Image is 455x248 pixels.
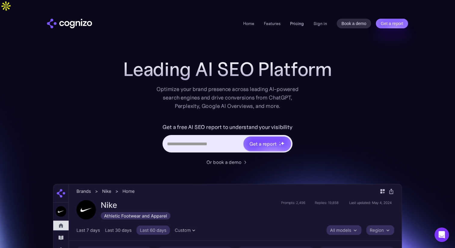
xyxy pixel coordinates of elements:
[435,228,449,242] div: Open Intercom Messenger
[249,140,277,147] div: Get a report
[314,20,327,27] a: Sign in
[376,19,408,28] a: Get a report
[153,85,302,110] div: Optimize your brand presence across leading AI-powered search engines and drive conversions from ...
[280,141,284,145] img: star
[279,144,281,146] img: star
[279,142,280,143] img: star
[162,122,292,155] form: Hero URL Input Form
[243,21,254,26] a: Home
[206,159,249,166] a: Or book a demo
[337,19,371,28] a: Book a demo
[264,21,280,26] a: Features
[162,122,292,132] label: Get a free AI SEO report to understand your visibility
[47,19,92,28] a: home
[243,136,292,152] a: Get a reportstarstarstar
[47,19,92,28] img: cognizo logo
[290,21,304,26] a: Pricing
[123,58,332,80] h1: Leading AI SEO Platform
[206,159,241,166] div: Or book a demo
